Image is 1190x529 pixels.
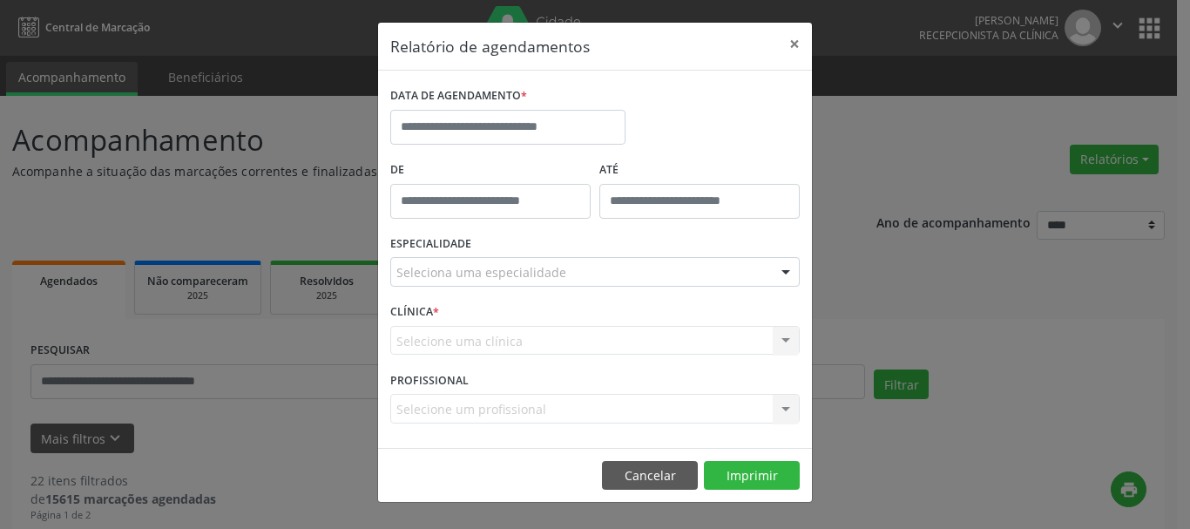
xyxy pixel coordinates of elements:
button: Imprimir [704,461,800,491]
label: CLÍNICA [390,299,439,326]
button: Close [777,23,812,65]
h5: Relatório de agendamentos [390,35,590,58]
button: Cancelar [602,461,698,491]
label: ATÉ [599,157,800,184]
label: De [390,157,591,184]
label: DATA DE AGENDAMENTO [390,83,527,110]
label: ESPECIALIDADE [390,231,471,258]
label: PROFISSIONAL [390,367,469,394]
span: Seleciona uma especialidade [396,263,566,281]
